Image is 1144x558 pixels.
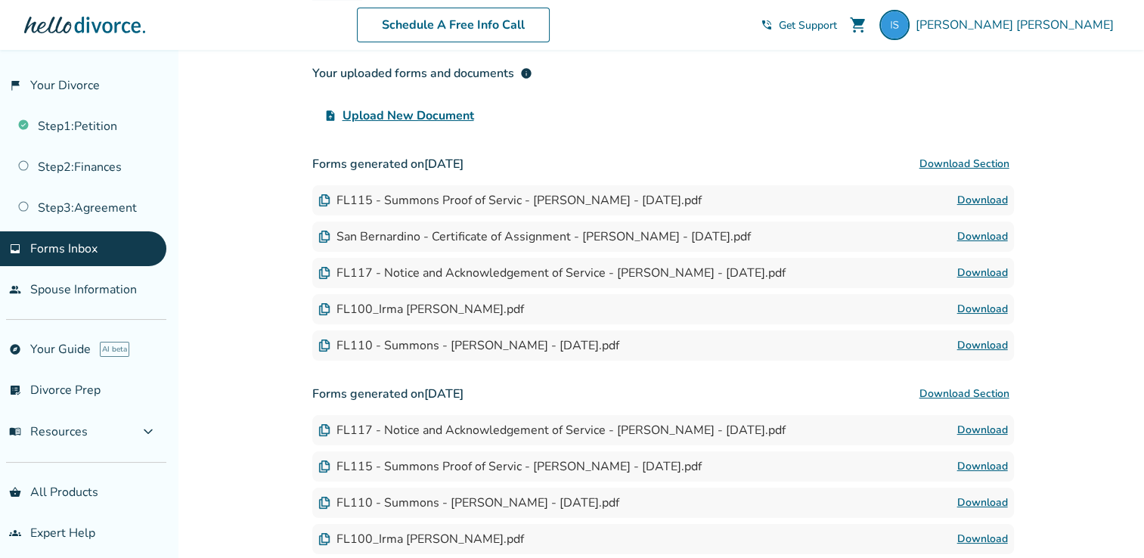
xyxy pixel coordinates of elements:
[9,243,21,255] span: inbox
[318,267,330,279] img: Document
[318,497,330,509] img: Document
[318,494,619,511] div: FL110 - Summons - [PERSON_NAME] - [DATE].pdf
[318,303,330,315] img: Document
[312,149,1014,179] h3: Forms generated on [DATE]
[318,192,702,209] div: FL115 - Summons Proof of Servic - [PERSON_NAME] - [DATE].pdf
[915,149,1014,179] button: Download Section
[318,194,330,206] img: Document
[318,339,330,352] img: Document
[9,426,21,438] span: menu_book
[957,191,1008,209] a: Download
[1068,485,1144,558] iframe: Chat Widget
[957,300,1008,318] a: Download
[879,10,910,40] img: ihernandez10@verizon.net
[9,79,21,91] span: flag_2
[957,264,1008,282] a: Download
[318,228,751,245] div: San Bernardino - Certificate of Assignment - [PERSON_NAME] - [DATE].pdf
[139,423,157,441] span: expand_more
[318,533,330,545] img: Document
[849,16,867,34] span: shopping_cart
[357,8,550,42] a: Schedule A Free Info Call
[761,19,773,31] span: phone_in_talk
[318,337,619,354] div: FL110 - Summons - [PERSON_NAME] - [DATE].pdf
[957,421,1008,439] a: Download
[9,423,88,440] span: Resources
[318,458,702,475] div: FL115 - Summons Proof of Servic - [PERSON_NAME] - [DATE].pdf
[30,240,98,257] span: Forms Inbox
[318,422,786,439] div: FL117 - Notice and Acknowledgement of Service - [PERSON_NAME] - [DATE].pdf
[318,531,524,547] div: FL100_Irma [PERSON_NAME].pdf
[761,18,837,33] a: phone_in_talkGet Support
[520,67,532,79] span: info
[9,527,21,539] span: groups
[100,342,129,357] span: AI beta
[318,424,330,436] img: Document
[915,379,1014,409] button: Download Section
[957,494,1008,512] a: Download
[312,64,532,82] div: Your uploaded forms and documents
[343,107,474,125] span: Upload New Document
[318,301,524,318] div: FL100_Irma [PERSON_NAME].pdf
[957,457,1008,476] a: Download
[318,265,786,281] div: FL117 - Notice and Acknowledgement of Service - [PERSON_NAME] - [DATE].pdf
[957,530,1008,548] a: Download
[312,379,1014,409] h3: Forms generated on [DATE]
[779,18,837,33] span: Get Support
[318,460,330,473] img: Document
[916,17,1120,33] span: [PERSON_NAME] [PERSON_NAME]
[318,231,330,243] img: Document
[957,336,1008,355] a: Download
[9,384,21,396] span: list_alt_check
[9,343,21,355] span: explore
[9,284,21,296] span: people
[9,486,21,498] span: shopping_basket
[324,110,336,122] span: upload_file
[957,228,1008,246] a: Download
